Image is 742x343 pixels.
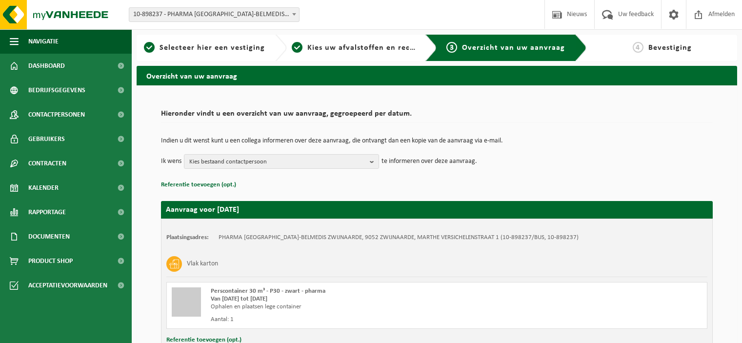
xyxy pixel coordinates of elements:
[211,288,325,294] span: Perscontainer 30 m³ - P30 - zwart - pharma
[189,155,366,169] span: Kies bestaand contactpersoon
[28,151,66,176] span: Contracten
[137,66,737,85] h2: Overzicht van uw aanvraag
[648,44,692,52] span: Bevestiging
[219,234,579,242] td: PHARMA [GEOGRAPHIC_DATA]-BELMEDIS ZWIJNAARDE, 9052 ZWIJNAARDE, MARTHE VERSICHELENSTRAAT 1 (10-898...
[161,138,713,144] p: Indien u dit wenst kunt u een collega informeren over deze aanvraag, die ontvangt dan een kopie v...
[28,249,73,273] span: Product Shop
[144,42,155,53] span: 1
[462,44,565,52] span: Overzicht van uw aanvraag
[211,303,476,311] div: Ophalen en plaatsen lege container
[292,42,302,53] span: 2
[28,273,107,298] span: Acceptatievoorwaarden
[161,179,236,191] button: Referentie toevoegen (opt.)
[28,78,85,102] span: Bedrijfsgegevens
[161,110,713,123] h2: Hieronder vindt u een overzicht van uw aanvraag, gegroepeerd per datum.
[211,316,476,323] div: Aantal: 1
[292,42,418,54] a: 2Kies uw afvalstoffen en recipiënten
[446,42,457,53] span: 3
[28,54,65,78] span: Dashboard
[166,206,239,214] strong: Aanvraag voor [DATE]
[307,44,441,52] span: Kies uw afvalstoffen en recipiënten
[211,296,267,302] strong: Van [DATE] tot [DATE]
[166,234,209,241] strong: Plaatsingsadres:
[28,127,65,151] span: Gebruikers
[28,224,70,249] span: Documenten
[28,102,85,127] span: Contactpersonen
[141,42,267,54] a: 1Selecteer hier een vestiging
[28,200,66,224] span: Rapportage
[129,7,300,22] span: 10-898237 - PHARMA BELGIUM-BELMEDIS ZWIJNAARDE - ZWIJNAARDE
[381,154,477,169] p: te informeren over deze aanvraag.
[160,44,265,52] span: Selecteer hier een vestiging
[129,8,299,21] span: 10-898237 - PHARMA BELGIUM-BELMEDIS ZWIJNAARDE - ZWIJNAARDE
[187,256,218,272] h3: Vlak karton
[184,154,379,169] button: Kies bestaand contactpersoon
[28,176,59,200] span: Kalender
[28,29,59,54] span: Navigatie
[161,154,181,169] p: Ik wens
[633,42,643,53] span: 4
